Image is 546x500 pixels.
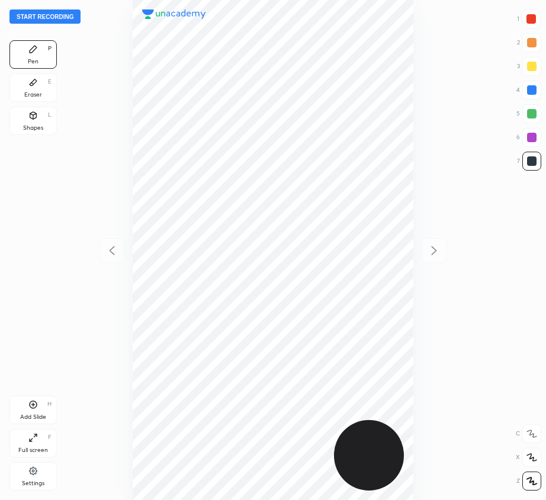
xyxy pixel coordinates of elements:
[516,448,541,467] div: X
[48,46,52,52] div: P
[20,414,46,420] div: Add Slide
[516,128,541,147] div: 6
[517,33,541,52] div: 2
[517,57,541,76] div: 3
[516,81,541,100] div: 4
[142,9,206,19] img: logo.38c385cc.svg
[47,401,52,407] div: H
[517,9,541,28] div: 1
[516,104,541,123] div: 5
[516,472,541,491] div: Z
[23,125,43,131] div: Shapes
[48,112,52,118] div: L
[24,92,42,98] div: Eraser
[48,79,52,85] div: E
[516,424,541,443] div: C
[22,480,44,486] div: Settings
[28,59,38,65] div: Pen
[48,434,52,440] div: F
[9,9,81,24] button: Start recording
[517,152,541,171] div: 7
[18,447,48,453] div: Full screen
